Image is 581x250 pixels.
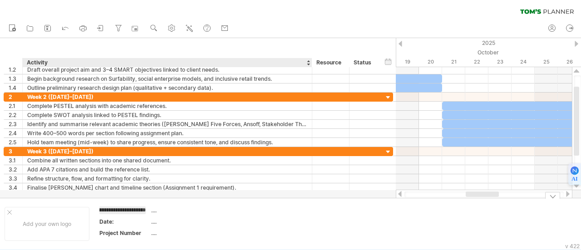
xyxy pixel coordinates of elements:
[27,120,307,128] div: Identify and summarise relevant academic theories ([PERSON_NAME] Five Forces, Ansoff, Stakeholder...
[9,165,22,174] div: 3.2
[558,57,581,67] div: Sunday, 26 October 2025
[27,129,307,137] div: Write 400–500 words per section following assignment plan.
[5,207,89,241] div: Add your own logo
[9,183,22,192] div: 3.4
[565,243,580,250] div: v 422
[27,111,307,119] div: Complete SWOT analysis linked to PESTEL findings.
[151,206,227,214] div: ....
[151,229,227,237] div: ....
[27,93,307,101] div: Week 2 ([DATE]–[DATE])
[27,147,307,156] div: Week 3 ([DATE]–[DATE])
[27,74,307,83] div: Begin background research on Surfability, social enterprise models, and inclusive retail trends.
[396,57,419,67] div: Sunday, 19 October 2025
[512,57,535,67] div: Friday, 24 October 2025
[545,192,560,199] div: hide legend
[465,57,488,67] div: Wednesday, 22 October 2025
[9,74,22,83] div: 1.3
[151,218,227,225] div: ....
[9,93,22,101] div: 2
[535,57,558,67] div: Saturday, 25 October 2025
[9,65,22,74] div: 1.2
[9,111,22,119] div: 2.2
[9,138,22,147] div: 2.5
[27,183,307,192] div: Finalise [PERSON_NAME] chart and timeline section (Assignment 1 requirement).
[316,58,344,67] div: Resource
[354,58,374,67] div: Status
[27,102,307,110] div: Complete PESTEL analysis with academic references.
[9,174,22,183] div: 3.3
[99,229,149,237] div: Project Number
[99,218,149,225] div: Date:
[9,83,22,92] div: 1.4
[27,58,307,67] div: Activity
[27,156,307,165] div: Combine all written sections into one shared document.
[27,83,307,92] div: Outline preliminary research design plan (qualitative + secondary data).
[9,156,22,165] div: 3.1
[9,129,22,137] div: 2.4
[27,174,307,183] div: Refine structure, flow, and formatting for clarity.
[419,57,442,67] div: Monday, 20 October 2025
[9,147,22,156] div: 3
[9,120,22,128] div: 2.3
[488,57,512,67] div: Thursday, 23 October 2025
[27,65,307,74] div: Draft overall project aim and 3–4 SMART objectives linked to client needs.
[27,165,307,174] div: Add APA 7 citations and build the reference list.
[27,138,307,147] div: Hold team meeting (mid-week) to share progress, ensure consistent tone, and discuss findings.
[442,57,465,67] div: Tuesday, 21 October 2025
[9,102,22,110] div: 2.1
